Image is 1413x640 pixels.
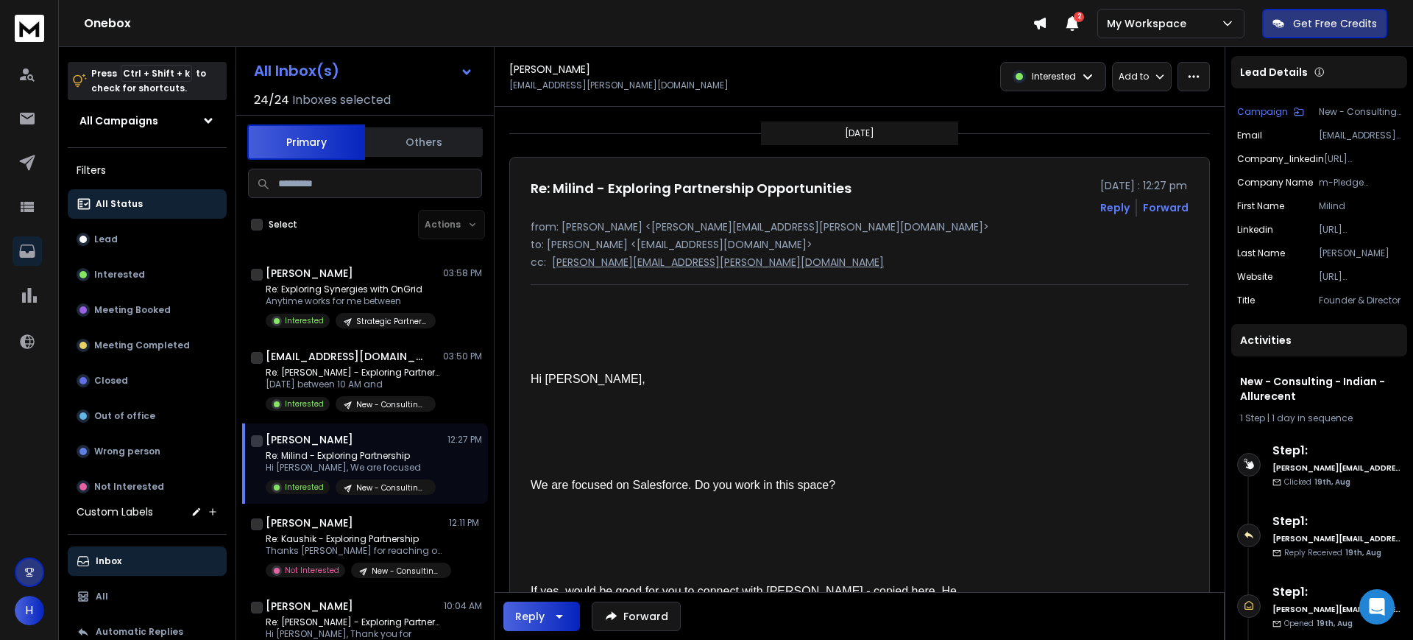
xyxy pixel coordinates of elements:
[1237,224,1273,236] p: linkedin
[266,628,442,640] p: Hi [PERSON_NAME], Thank you for
[94,375,128,387] p: Closed
[94,446,160,457] p: Wrong person
[1237,177,1313,189] p: Company Name
[1272,442,1401,460] h6: Step 1 :
[68,331,227,360] button: Meeting Completed
[285,482,324,493] p: Interested
[845,127,874,139] p: [DATE]
[96,198,143,210] p: All Status
[1237,271,1272,283] p: website
[266,545,442,557] p: Thanks [PERSON_NAME] for reaching out.
[1317,618,1353,629] span: 19th, Aug
[96,591,108,602] p: All
[68,106,227,136] button: All Campaigns
[1319,130,1401,141] p: [EMAIL_ADDRESS][PERSON_NAME][DOMAIN_NAME]
[365,126,483,158] button: Others
[94,410,155,422] p: Out of office
[1293,16,1377,31] p: Get Free Credits
[1319,106,1401,118] p: New - Consulting - Indian - Allurecent
[94,233,118,245] p: Lead
[509,62,590,77] h1: [PERSON_NAME]
[266,616,442,628] p: Re: [PERSON_NAME] - Exploring Partnership
[96,555,121,567] p: Inbox
[285,315,324,326] p: Interested
[443,351,482,362] p: 03:50 PM
[1272,604,1401,615] h6: [PERSON_NAME][EMAIL_ADDRESS][DOMAIN_NAME]
[1272,463,1401,474] h6: [PERSON_NAME][EMAIL_ADDRESS][DOMAIN_NAME]
[1284,477,1350,488] p: Clicked
[266,516,353,530] h1: [PERSON_NAME]
[1237,295,1255,306] p: title
[1359,589,1395,625] div: Open Intercom Messenger
[285,565,339,576] p: Not Interested
[1319,247,1401,259] p: [PERSON_NAME]
[1240,65,1308,80] p: Lead Details
[1100,200,1130,215] button: Reply
[68,295,227,325] button: Meeting Booked
[266,266,353,281] h1: [PERSON_NAME]
[96,626,183,638] p: Automatic Replies
[447,434,482,446] p: 12:27 PM
[449,517,482,529] p: 12:11 PM
[15,596,44,625] button: H
[121,65,192,82] span: Ctrl + Shift + k
[503,602,580,631] button: Reply
[1032,71,1076,82] p: Interested
[1319,177,1401,189] p: m-Pledge Consulting
[1272,513,1401,530] h6: Step 1 :
[68,160,227,180] h3: Filters
[266,432,353,447] h1: [PERSON_NAME]
[79,113,158,128] h1: All Campaigns
[1119,71,1149,82] p: Add to
[1284,618,1353,629] p: Opened
[68,225,227,254] button: Lead
[1240,374,1398,404] h1: New - Consulting - Indian - Allurecent
[443,267,482,279] p: 03:58 PM
[266,599,353,613] h1: [PERSON_NAME]
[1272,583,1401,601] h6: Step 1 :
[1262,9,1387,38] button: Get Free Credits
[84,15,1033,32] h1: Onebox
[15,15,44,42] img: logo
[266,295,436,307] p: Anytime works for me between
[356,316,427,327] p: Strategic Partnership - Opened
[356,399,427,410] p: New - Consulting - Indian - Allurecent
[515,609,545,624] div: Reply
[1319,200,1401,212] p: Milind
[1345,547,1381,558] span: 19th, Aug
[1319,295,1401,306] p: Founder & Director
[1237,130,1262,141] p: Email
[292,91,391,109] h3: Inboxes selected
[1143,200,1189,215] div: Forward
[254,91,289,109] span: 24 / 24
[1324,153,1401,165] p: [URL][DOMAIN_NAME]
[94,340,190,351] p: Meeting Completed
[94,481,164,493] p: Not Interested
[266,379,442,390] p: [DATE] between 10 AM and
[531,477,960,494] div: We are focused on Salesforce. Do you work in this space?
[372,566,442,577] p: New - Consulting - Indian - Allurecent
[1319,271,1401,283] p: [URL][DOMAIN_NAME]
[68,546,227,576] button: Inbox
[266,462,436,474] p: Hi [PERSON_NAME], We are focused
[68,366,227,395] button: Closed
[1231,324,1407,356] div: Activities
[68,189,227,219] button: All Status
[1100,178,1189,193] p: [DATE] : 12:27 pm
[552,255,884,270] p: [PERSON_NAME][EMAIL_ADDRESS][PERSON_NAME][DOMAIN_NAME]
[1240,412,1265,424] span: 1 Step
[94,304,171,316] p: Meeting Booked
[68,260,227,289] button: Interested
[1272,412,1353,424] span: 1 day in sequence
[1237,106,1304,118] button: Campaign
[1107,16,1192,31] p: My Workspace
[94,269,145,281] p: Interested
[444,600,482,612] p: 10:04 AM
[356,482,427,493] p: New - Consulting - Indian - Allurecent
[531,583,960,618] div: If yes, would be good for you to connect with [PERSON_NAME] - copied here. He leads all our partn...
[266,349,428,364] h1: [EMAIL_ADDRESS][DOMAIN_NAME]
[1272,533,1401,544] h6: [PERSON_NAME][EMAIL_ADDRESS][DOMAIN_NAME]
